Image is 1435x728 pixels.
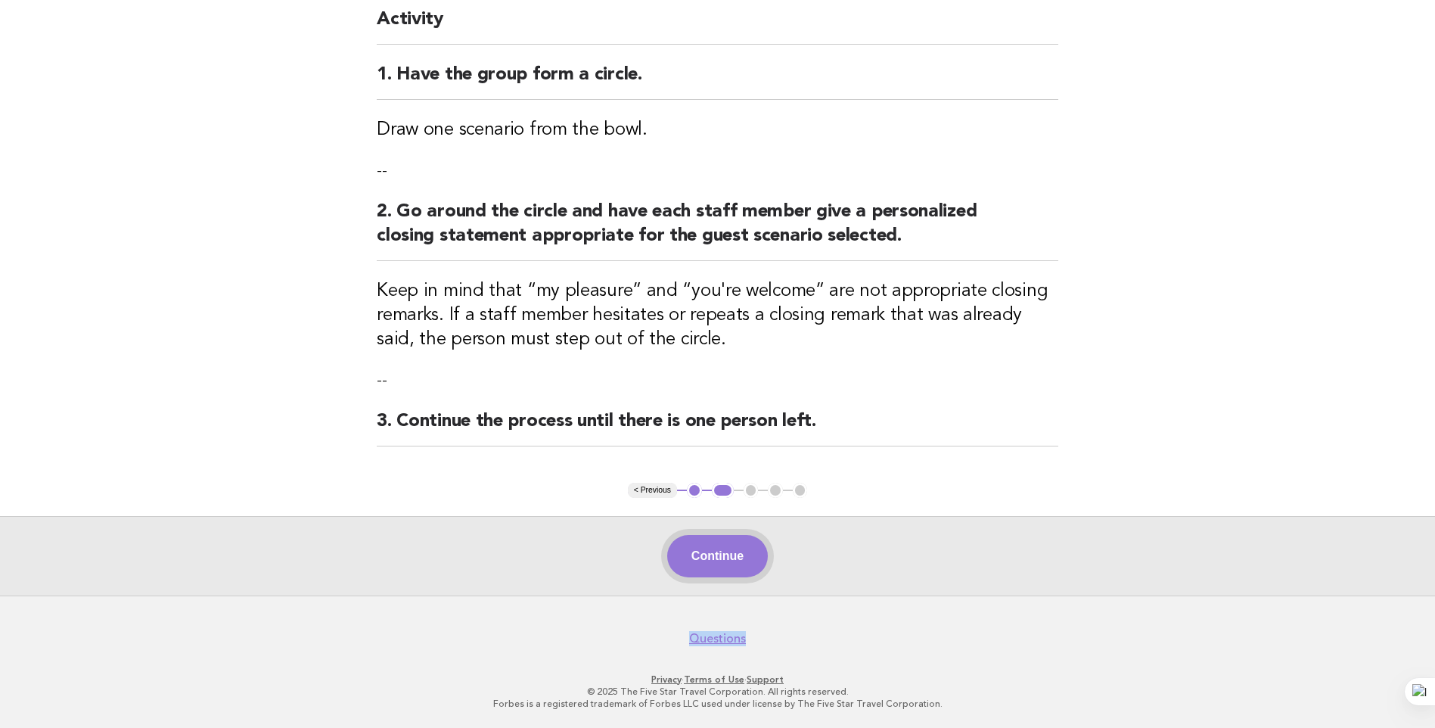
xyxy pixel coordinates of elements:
[255,674,1181,686] p: · ·
[712,483,734,498] button: 2
[377,279,1058,352] h3: Keep in mind that “my pleasure” and “you're welcome” are not appropriate closing remarks. If a st...
[377,160,1058,182] p: --
[377,118,1058,142] h3: Draw one scenario from the bowl.
[628,483,677,498] button: < Previous
[377,200,1058,261] h2: 2. Go around the circle and have each staff member give a personalized closing statement appropri...
[651,674,682,685] a: Privacy
[747,674,784,685] a: Support
[684,674,744,685] a: Terms of Use
[255,698,1181,710] p: Forbes is a registered trademark of Forbes LLC used under license by The Five Star Travel Corpora...
[255,686,1181,698] p: © 2025 The Five Star Travel Corporation. All rights reserved.
[687,483,702,498] button: 1
[377,63,1058,100] h2: 1. Have the group form a circle.
[377,409,1058,446] h2: 3. Continue the process until there is one person left.
[377,370,1058,391] p: --
[667,535,768,577] button: Continue
[377,8,1058,45] h2: Activity
[689,631,746,646] a: Questions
